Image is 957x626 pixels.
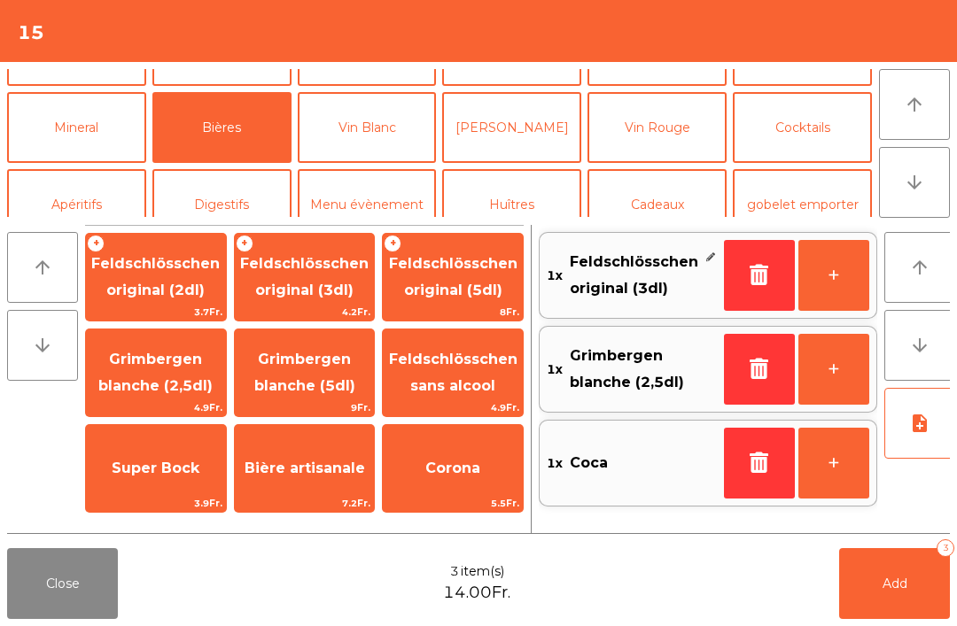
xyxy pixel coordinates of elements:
[18,19,44,46] h4: 15
[904,94,925,115] i: arrow_upward
[7,548,118,619] button: Close
[91,255,220,298] span: Feldschlösschen original (2dl)
[733,169,872,240] button: gobelet emporter
[798,428,869,498] button: +
[298,169,437,240] button: Menu évènement
[547,450,563,476] span: 1x
[235,304,375,321] span: 4.2Fr.
[450,562,459,581] span: 3
[152,92,292,163] button: Bières
[425,460,480,476] span: Corona
[235,495,375,512] span: 7.2Fr.
[461,562,504,581] span: item(s)
[547,343,563,397] span: 1x
[7,169,146,240] button: Apéritifs
[383,304,523,321] span: 8Fr.
[798,334,869,405] button: +
[383,399,523,416] span: 4.9Fr.
[32,335,53,356] i: arrow_downward
[389,255,517,298] span: Feldschlösschen original (5dl)
[879,69,950,140] button: arrow_upward
[240,255,369,298] span: Feldschlösschen original (3dl)
[442,92,581,163] button: [PERSON_NAME]
[884,232,955,303] button: arrow_upward
[152,169,292,240] button: Digestifs
[112,460,199,476] span: Super Bock
[98,351,213,394] span: Grimbergen blanche (2,5dl)
[570,450,608,476] span: Coca
[909,257,930,278] i: arrow_upward
[235,399,375,416] span: 9Fr.
[383,495,523,512] span: 5.5Fr.
[7,92,146,163] button: Mineral
[245,460,365,476] span: Bière artisanale
[7,310,78,381] button: arrow_downward
[570,343,717,397] span: Grimbergen blanche (2,5dl)
[909,413,930,434] i: note_add
[570,249,698,303] span: Feldschlösschen original (3dl)
[937,539,954,557] div: 3
[884,310,955,381] button: arrow_downward
[86,399,226,416] span: 4.9Fr.
[442,169,581,240] button: Huîtres
[236,235,253,252] span: +
[443,581,510,605] span: 14.00Fr.
[87,235,105,252] span: +
[839,548,950,619] button: Add3
[7,232,78,303] button: arrow_upward
[547,249,563,303] span: 1x
[587,169,727,240] button: Cadeaux
[384,235,401,252] span: +
[884,388,955,459] button: note_add
[86,304,226,321] span: 3.7Fr.
[883,576,907,591] span: Add
[587,92,727,163] button: Vin Rouge
[909,335,930,356] i: arrow_downward
[879,147,950,218] button: arrow_downward
[254,351,355,394] span: Grimbergen blanche (5dl)
[298,92,437,163] button: Vin Blanc
[904,172,925,193] i: arrow_downward
[798,240,869,311] button: +
[32,257,53,278] i: arrow_upward
[733,92,872,163] button: Cocktails
[389,351,517,394] span: Feldschlösschen sans alcool
[86,495,226,512] span: 3.9Fr.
